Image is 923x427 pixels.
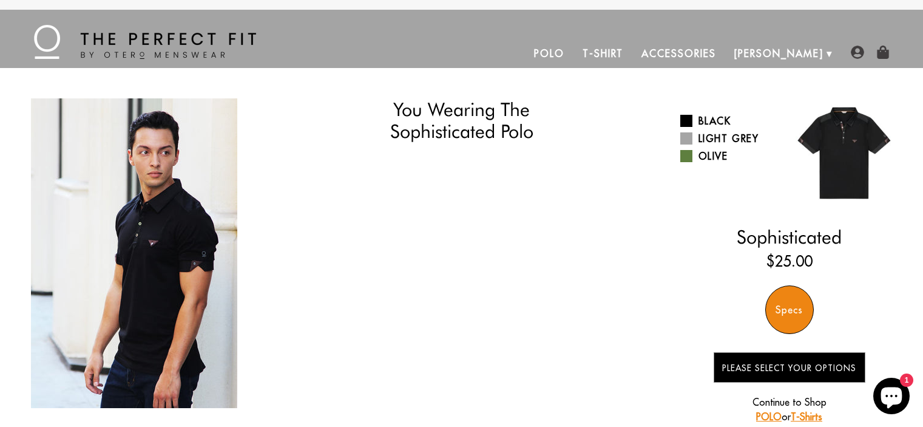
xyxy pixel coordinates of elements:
[791,411,822,423] a: T-Shirts
[573,39,632,68] a: T-Shirt
[851,46,864,59] img: user-account-icon.png
[766,250,813,272] ins: $25.00
[680,149,780,163] a: Olive
[632,39,725,68] a: Accessories
[680,226,899,248] h2: Sophisticated
[722,363,856,374] span: Please Select Your Options
[714,395,865,424] p: Continue to Shop or
[756,411,782,423] a: POLO
[876,46,890,59] img: shopping-bag-icon.png
[680,114,780,128] a: Black
[725,39,833,68] a: [PERSON_NAME]
[25,98,243,408] div: 1 / 4
[789,98,899,208] img: 019.jpg
[317,98,606,143] h1: You Wearing The Sophisticated Polo
[870,378,913,417] inbox-online-store-chat: Shopify online store chat
[680,131,780,146] a: Light Grey
[31,98,237,408] img: IMG_2215_copy_36f57b9c-8390-45a9-9ca2-faecd04841ef_340x.jpg
[714,352,865,383] button: Please Select Your Options
[34,25,256,59] img: The Perfect Fit - by Otero Menswear - Logo
[765,285,814,334] div: Specs
[525,39,573,68] a: Polo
